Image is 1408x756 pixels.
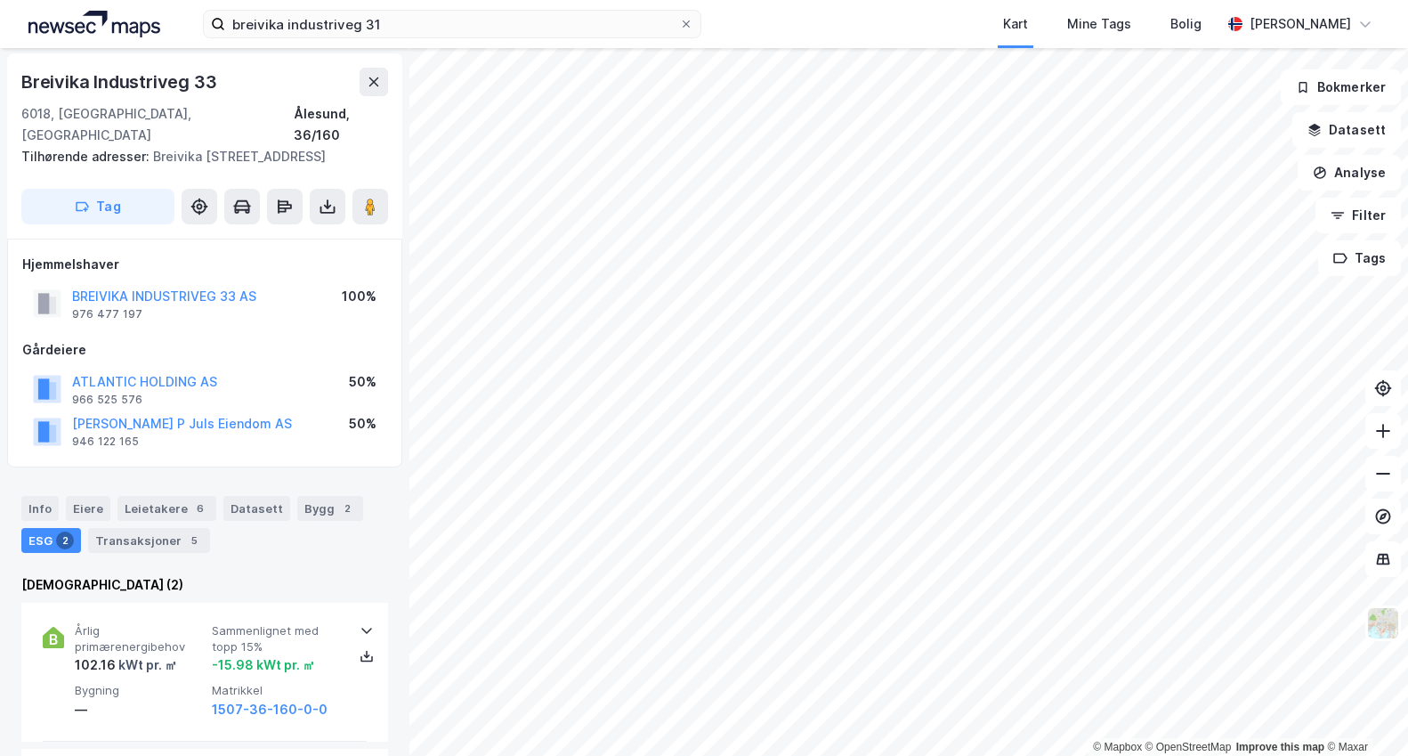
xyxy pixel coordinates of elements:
[1319,671,1408,756] iframe: Chat Widget
[1298,155,1401,191] button: Analyse
[75,683,205,698] span: Bygning
[223,496,290,521] div: Datasett
[1318,240,1401,276] button: Tags
[342,286,376,307] div: 100%
[28,11,160,37] img: logo.a4113a55bc3d86da70a041830d287a7e.svg
[88,528,210,553] div: Transaksjoner
[21,189,174,224] button: Tag
[297,496,363,521] div: Bygg
[21,103,294,146] div: 6018, [GEOGRAPHIC_DATA], [GEOGRAPHIC_DATA]
[294,103,388,146] div: Ålesund, 36/160
[1170,13,1202,35] div: Bolig
[1093,741,1142,753] a: Mapbox
[1292,112,1401,148] button: Datasett
[1145,741,1232,753] a: OpenStreetMap
[72,435,139,449] div: 946 122 165
[116,654,177,676] div: kWt pr. ㎡
[72,393,142,407] div: 966 525 576
[349,413,376,435] div: 50%
[338,500,356,517] div: 2
[191,500,209,517] div: 6
[212,654,315,676] div: -15.98 kWt pr. ㎡
[75,699,205,720] div: —
[349,371,376,393] div: 50%
[212,683,342,698] span: Matrikkel
[1315,198,1401,233] button: Filter
[21,146,374,167] div: Breivika [STREET_ADDRESS]
[21,528,81,553] div: ESG
[72,307,142,321] div: 976 477 197
[21,149,153,164] span: Tilhørende adresser:
[212,699,328,720] button: 1507-36-160-0-0
[56,532,74,549] div: 2
[185,532,203,549] div: 5
[1067,13,1131,35] div: Mine Tags
[1236,741,1324,753] a: Improve this map
[22,254,387,275] div: Hjemmelshaver
[75,654,177,676] div: 102.16
[21,496,59,521] div: Info
[21,574,388,596] div: [DEMOGRAPHIC_DATA] (2)
[22,339,387,361] div: Gårdeiere
[225,11,679,37] input: Søk på adresse, matrikkel, gårdeiere, leietakere eller personer
[1003,13,1028,35] div: Kart
[1366,606,1400,640] img: Z
[21,68,220,96] div: Breivika Industriveg 33
[117,496,216,521] div: Leietakere
[1281,69,1401,105] button: Bokmerker
[75,623,205,654] span: Årlig primærenergibehov
[1250,13,1351,35] div: [PERSON_NAME]
[212,623,342,654] span: Sammenlignet med topp 15%
[66,496,110,521] div: Eiere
